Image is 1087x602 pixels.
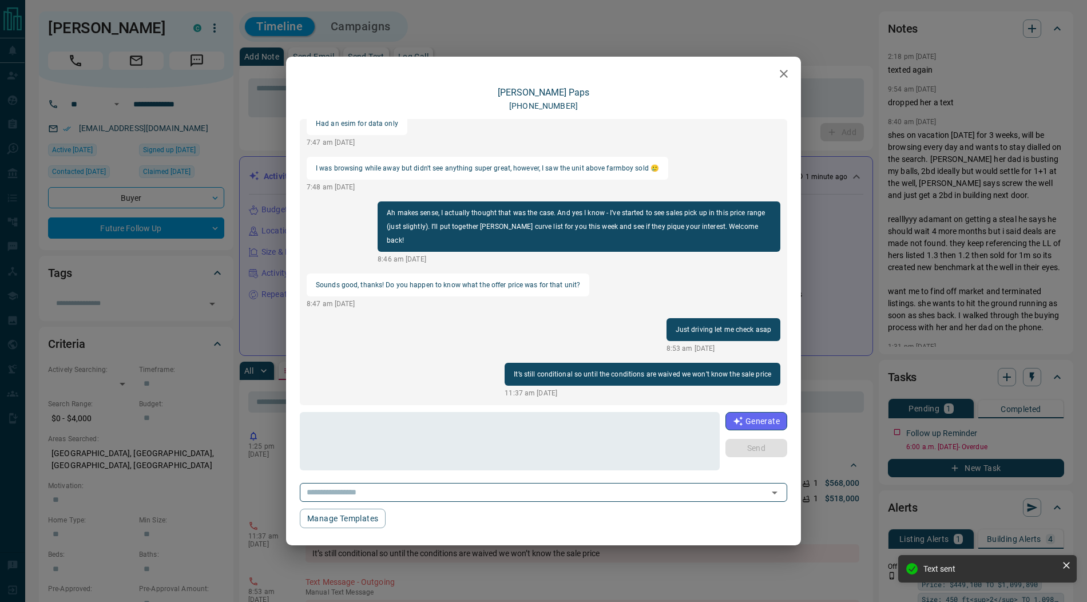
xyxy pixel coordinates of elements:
[505,388,780,398] p: 11:37 am [DATE]
[509,100,578,112] p: [PHONE_NUMBER]
[387,206,771,247] p: Ah makes sense, I actually thought that was the case. And yes I know - I’ve started to see sales ...
[378,254,780,264] p: 8:46 am [DATE]
[316,278,580,292] p: Sounds good, thanks! Do you happen to know what the offer price was for that unit?
[307,182,668,192] p: 7:48 am [DATE]
[923,564,1057,573] div: Text sent
[316,161,659,175] p: I was browsing while away but didn't see anything super great, however, I saw the unit above farm...
[498,87,589,98] a: [PERSON_NAME] Paps
[307,137,407,148] p: 7:47 am [DATE]
[667,343,780,354] p: 8:53 am [DATE]
[300,509,386,528] button: Manage Templates
[725,412,787,430] button: Generate
[514,367,771,381] p: It’s still conditional so until the conditions are waived we won’t know the sale price
[307,299,589,309] p: 8:47 am [DATE]
[767,485,783,501] button: Open
[676,323,771,336] p: Just driving let me check asap
[316,117,398,130] p: Had an esim for data only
